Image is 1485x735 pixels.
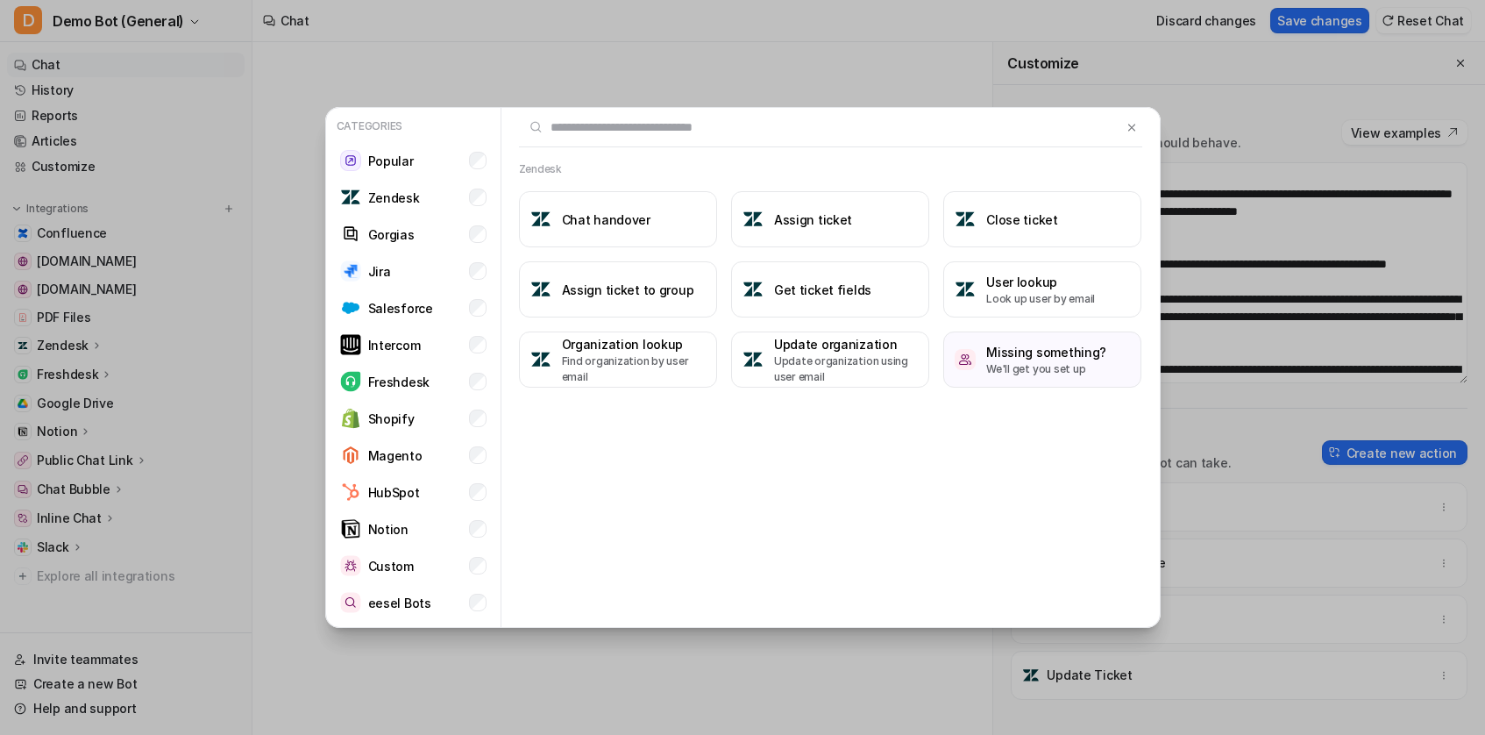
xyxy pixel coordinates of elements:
img: /missing-something [955,349,976,370]
p: Notion [368,520,409,539]
p: Gorgias [368,225,415,244]
img: Get ticket fields [742,279,764,300]
p: Find organization by user email [562,353,706,385]
p: Shopify [368,410,415,428]
h3: Close ticket [986,211,1058,229]
p: Intercom [368,336,421,354]
h3: Assign ticket to group [562,281,694,299]
h3: Get ticket fields [774,281,871,299]
h3: Update organization [774,335,918,353]
h3: Organization lookup [562,335,706,353]
button: Update organizationUpdate organizationUpdate organization using user email [731,332,929,388]
button: /missing-somethingMissing something?We'll get you set up [943,332,1141,388]
p: Magento [368,446,423,465]
p: Salesforce [368,299,433,318]
button: Organization lookupOrganization lookupFind organization by user email [519,332,717,388]
img: Assign ticket to group [530,279,551,300]
img: Chat handover [530,209,551,230]
button: Chat handoverChat handover [519,191,717,247]
button: User lookupUser lookupLook up user by email [943,261,1141,318]
p: Popular [368,152,414,170]
img: Assign ticket [742,209,764,230]
p: Zendesk [368,189,420,207]
button: Get ticket fieldsGet ticket fields [731,261,929,318]
h3: Chat handover [562,211,650,229]
h3: Assign ticket [774,211,852,229]
p: Freshdesk [368,373,430,391]
img: Update organization [742,349,764,370]
h3: Missing something? [986,343,1106,361]
p: Categories [333,115,494,138]
p: HubSpot [368,483,420,502]
p: Update organization using user email [774,353,918,385]
img: Close ticket [955,209,976,230]
h2: Zendesk [519,161,562,177]
img: User lookup [955,279,976,300]
h3: User lookup [986,273,1095,291]
img: Organization lookup [530,349,551,370]
p: eesel Bots [368,594,431,612]
button: Close ticketClose ticket [943,191,1141,247]
button: Assign ticket to groupAssign ticket to group [519,261,717,318]
p: Custom [368,557,414,575]
p: Look up user by email [986,291,1095,307]
p: Jira [368,262,391,281]
button: Assign ticketAssign ticket [731,191,929,247]
p: We'll get you set up [986,361,1106,377]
